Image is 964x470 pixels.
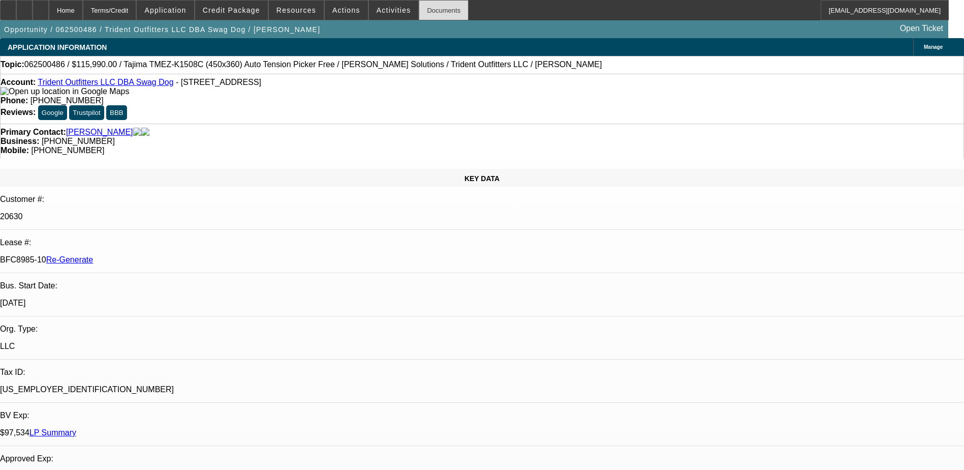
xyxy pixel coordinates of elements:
[1,128,66,137] strong: Primary Contact:
[1,96,28,105] strong: Phone:
[106,105,127,120] button: BBB
[31,146,104,155] span: [PHONE_NUMBER]
[137,1,194,20] button: Application
[1,60,24,69] strong: Topic:
[38,105,67,120] button: Google
[1,87,129,96] a: View Google Maps
[1,108,36,116] strong: Reviews:
[1,78,36,86] strong: Account:
[1,137,39,145] strong: Business:
[4,25,320,34] span: Opportunity / 062500486 / Trident Outfitters LLC DBA Swag Dog / [PERSON_NAME]
[924,44,943,50] span: Manage
[377,6,411,14] span: Activities
[269,1,324,20] button: Resources
[30,96,104,105] span: [PHONE_NUMBER]
[464,174,500,183] span: KEY DATA
[141,128,149,137] img: linkedin-icon.png
[46,255,94,264] a: Re-Generate
[276,6,316,14] span: Resources
[133,128,141,137] img: facebook-icon.png
[203,6,260,14] span: Credit Package
[24,60,602,69] span: 062500486 / $115,990.00 / Tajima TMEZ-K1508C (450x360) Auto Tension Picker Free / [PERSON_NAME] S...
[144,6,186,14] span: Application
[38,78,173,86] a: Trident Outfitters LLC DBA Swag Dog
[325,1,368,20] button: Actions
[332,6,360,14] span: Actions
[66,128,133,137] a: [PERSON_NAME]
[896,20,947,37] a: Open Ticket
[8,43,107,51] span: APPLICATION INFORMATION
[69,105,104,120] button: Trustpilot
[195,1,268,20] button: Credit Package
[29,428,76,437] a: LP Summary
[369,1,419,20] button: Activities
[1,146,29,155] strong: Mobile:
[42,137,115,145] span: [PHONE_NUMBER]
[176,78,261,86] span: - [STREET_ADDRESS]
[1,87,129,96] img: Open up location in Google Maps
